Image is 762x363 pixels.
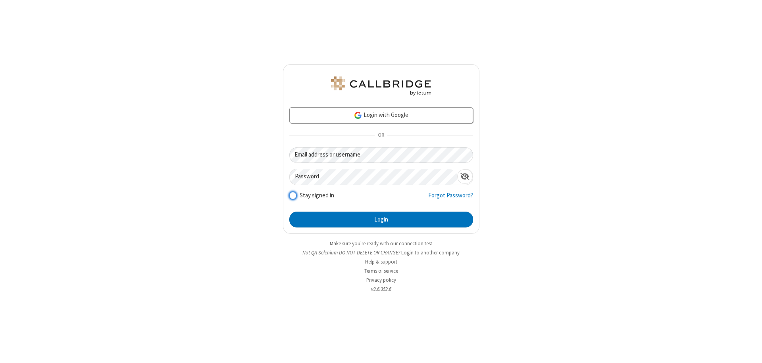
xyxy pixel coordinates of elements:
button: Login to another company [401,249,460,256]
label: Stay signed in [300,191,334,200]
a: Terms of service [364,267,398,274]
span: OR [375,130,387,141]
a: Make sure you're ready with our connection test [330,240,432,247]
input: Email address or username [289,147,473,163]
a: Forgot Password? [428,191,473,206]
li: Not QA Selenium DO NOT DELETE OR CHANGE? [283,249,479,256]
button: Login [289,212,473,227]
input: Password [290,169,457,185]
img: google-icon.png [354,111,362,120]
a: Help & support [365,258,397,265]
img: QA Selenium DO NOT DELETE OR CHANGE [329,76,433,96]
div: Show password [457,169,473,184]
a: Privacy policy [366,277,396,283]
li: v2.6.352.6 [283,285,479,293]
a: Login with Google [289,107,473,123]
